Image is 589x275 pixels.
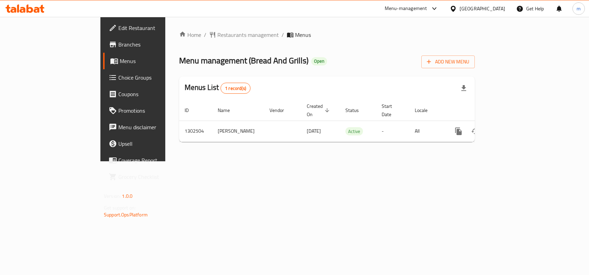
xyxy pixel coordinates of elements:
[118,24,193,32] span: Edit Restaurant
[120,57,193,65] span: Menus
[122,192,132,201] span: 1.0.0
[103,36,199,53] a: Branches
[421,55,475,68] button: Add New Menu
[345,127,363,135] div: Active
[220,83,251,94] div: Total records count
[345,106,368,114] span: Status
[104,203,136,212] span: Get support on:
[460,5,505,12] div: [GEOGRAPHIC_DATA]
[311,57,327,65] div: Open
[118,106,193,115] span: Promotions
[450,123,467,140] button: more
[467,123,483,140] button: Change Status
[104,192,121,201] span: Version:
[103,102,199,119] a: Promotions
[217,31,279,39] span: Restaurants management
[179,31,475,39] nav: breadcrumb
[103,69,199,86] a: Choice Groups
[185,82,251,94] h2: Menus List
[179,100,522,142] table: enhanced table
[221,85,250,92] span: 1 record(s)
[445,100,522,121] th: Actions
[311,58,327,64] span: Open
[307,126,321,135] span: [DATE]
[118,123,193,131] span: Menu disclaimer
[415,106,436,114] span: Locale
[104,210,148,219] a: Support.OpsPlatform
[103,152,199,169] a: Coverage Report
[179,53,308,68] span: Menu management ( Bread And Grills )
[103,53,199,69] a: Menus
[282,31,284,39] li: /
[103,169,199,185] a: Grocery Checklist
[345,128,363,135] span: Active
[118,140,193,148] span: Upsell
[212,121,264,142] td: [PERSON_NAME]
[455,80,472,96] div: Export file
[103,135,199,152] a: Upsell
[204,31,206,39] li: /
[409,121,445,142] td: All
[118,90,193,98] span: Coupons
[185,106,198,114] span: ID
[382,102,401,119] span: Start Date
[118,173,193,181] span: Grocery Checklist
[118,73,193,82] span: Choice Groups
[209,31,279,39] a: Restaurants management
[427,58,469,66] span: Add New Menu
[269,106,293,114] span: Vendor
[103,20,199,36] a: Edit Restaurant
[385,4,427,13] div: Menu-management
[218,106,239,114] span: Name
[295,31,311,39] span: Menus
[307,102,332,119] span: Created On
[103,86,199,102] a: Coupons
[103,119,199,135] a: Menu disclaimer
[577,5,581,12] span: m
[376,121,409,142] td: -
[118,156,193,164] span: Coverage Report
[118,40,193,49] span: Branches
